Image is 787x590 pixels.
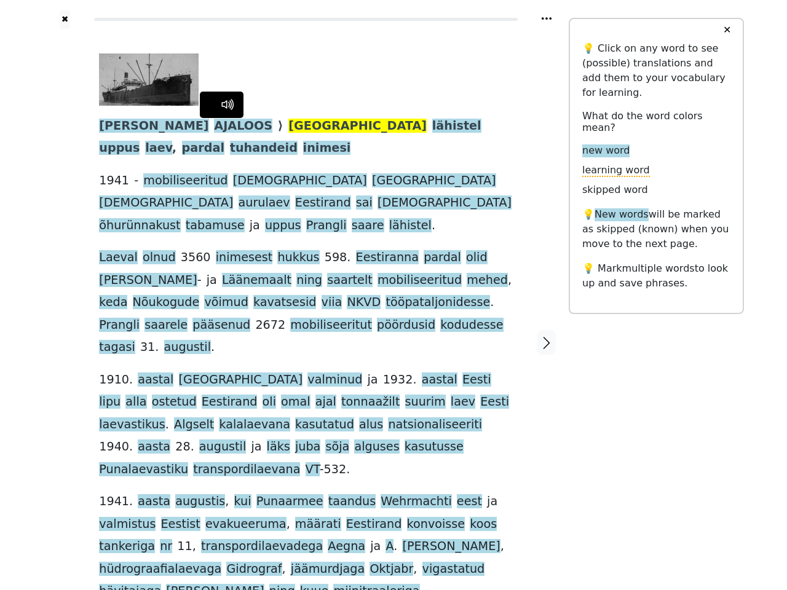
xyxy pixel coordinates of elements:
span: koos [470,517,497,532]
span: , [508,273,512,288]
span: hukkus [277,250,319,265]
span: uppus [99,141,140,156]
span: multiple words [622,262,695,274]
span: lähistel [432,119,481,134]
span: inimesest [216,250,273,265]
span: AJALOOS [214,119,272,134]
span: , [225,494,229,509]
span: saare [352,218,384,234]
span: VT [306,462,320,478]
span: õhurünnakust [99,218,180,234]
span: , [172,141,176,156]
span: . [129,494,133,509]
span: mobiliseeritud [378,273,462,288]
span: [PERSON_NAME] [99,119,208,134]
h6: What do the word colors mean? [582,110,730,133]
span: kasutatud [295,417,354,433]
span: 1910 [99,372,129,388]
span: augustil [164,340,211,355]
span: ja [250,218,260,234]
span: mobiliseeritud [143,173,227,189]
span: , [500,539,504,554]
span: keda [99,295,127,310]
span: omal [281,395,310,410]
span: kavatsesid [253,295,316,310]
span: pääsenud [192,318,250,333]
span: augustis [175,494,225,509]
span: learning word [582,164,650,177]
span: aasta [138,439,170,455]
span: läks [267,439,290,455]
span: Algselt [174,417,214,433]
span: Prangli [99,318,140,333]
span: taandus [328,494,376,509]
p: 💡 Click on any word to see (possible) translations and add them to your vocabulary for learning. [582,41,730,100]
span: transpordilaevana [193,462,300,478]
span: . [129,372,133,388]
span: . [346,462,350,478]
span: [DEMOGRAPHIC_DATA] [378,195,512,211]
span: mobiliseeritut [290,318,372,333]
span: oli [263,395,276,410]
span: 1932 [383,372,413,388]
span: . [393,539,397,554]
span: [DEMOGRAPHIC_DATA] [233,173,367,189]
span: Wehrmachti [381,494,451,509]
span: aastal [138,372,173,388]
span: Läänemaalt [222,273,291,288]
span: , [413,562,417,577]
span: ja [207,273,217,288]
span: Gidrograf [226,562,282,577]
span: . [413,372,416,388]
span: , [287,517,290,532]
span: transpordilaevadega [201,539,323,554]
span: NKVD [347,295,381,310]
span: , [192,539,196,554]
span: hüdrograafialaevaga [99,562,221,577]
span: mehed [467,273,508,288]
span: pardal [182,141,224,156]
span: 11 [177,539,192,554]
span: 2672 [255,318,285,333]
span: kalalaevana [219,417,290,433]
span: . [155,340,159,355]
span: 1940 [99,439,129,455]
span: tankeriga [99,539,155,554]
span: augustil [199,439,246,455]
span: new word [582,144,630,157]
span: . [347,250,350,265]
span: . [432,218,435,234]
button: ✖ [60,10,70,29]
span: Eesti [462,372,491,388]
span: alguses [354,439,399,455]
span: . [165,417,169,433]
span: . [211,340,215,355]
span: ja [487,494,497,509]
span: Eestist [161,517,200,532]
span: [GEOGRAPHIC_DATA] [288,119,427,134]
span: evakueeruma [205,517,287,532]
span: Eesti [480,395,509,410]
span: kodudesse [440,318,503,333]
span: valminud [307,372,362,388]
span: New words [595,208,649,221]
span: Punaarmee [256,494,323,509]
span: tabamuse [186,218,245,234]
span: ostetud [152,395,197,410]
img: 7021495t1h3305.jpg [99,53,199,106]
span: A [386,539,393,554]
span: 1941 [99,494,129,509]
span: inimesi [303,141,351,156]
span: - [134,173,138,189]
span: kui [234,494,251,509]
span: [PERSON_NAME] [402,539,500,554]
span: määrati [295,517,341,532]
p: 💡 Mark to look up and save phrases. [582,261,730,291]
span: valmistus [99,517,156,532]
span: laevastikus [99,417,165,433]
span: saartelt [327,273,373,288]
span: lähistel [389,218,432,234]
span: , [282,562,286,577]
span: Prangli [306,218,347,234]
